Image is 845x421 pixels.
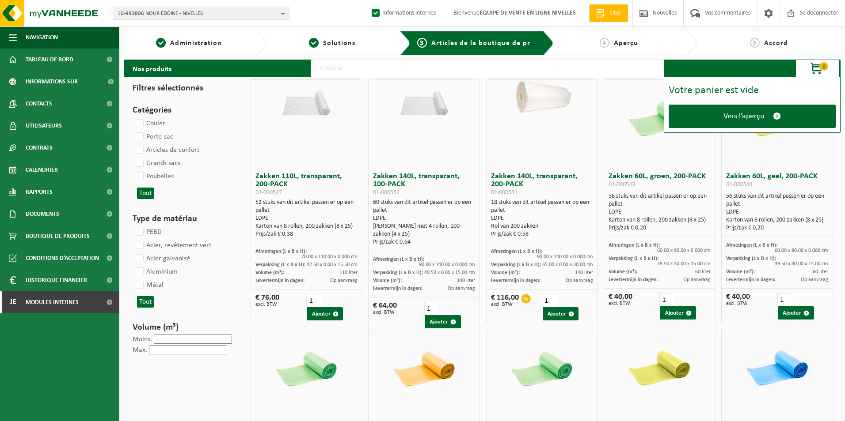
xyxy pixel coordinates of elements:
[609,301,632,306] span: excl. BTW
[269,80,344,117] img: 01-000547
[133,104,234,117] h3: Catégories
[255,214,358,222] div: LDPE
[387,330,462,405] img: 01-000549
[424,270,475,275] span: 40.50 x 0.00 x 15.00 cm
[726,277,775,282] span: Levertermijn in dagen:
[373,199,471,214] font: 60 stuks van dit artikel passen er op een pallet
[133,336,152,343] label: Moins.
[609,256,658,261] span: Verpakking (L x B x H):
[255,249,307,254] span: Afmetingen (L x B x H):
[609,243,660,248] span: Afmetingen (L x B x H):
[170,40,222,47] span: Administration
[695,269,711,274] span: 60 liter
[255,302,279,307] span: excl. BTW
[370,7,436,20] label: Informations internes
[609,269,637,274] span: Volume (m³):
[124,60,180,77] h2: Nos produits
[26,291,79,313] span: Modules internes
[255,172,342,196] font: Zakken 110L, transparant, 200-PACK
[255,278,305,283] span: Levertermijn in dagen:
[134,170,174,183] label: Poubelles
[26,181,53,203] span: Rapports
[26,159,58,181] span: Calendrier
[726,256,776,261] span: Verpakking (L x B x H):
[134,117,165,130] label: Couler
[726,301,750,306] span: excl. BTW
[255,189,282,196] span: 01-000547
[255,270,284,275] span: Volume (m³):
[589,4,628,22] a: Citer
[373,301,397,310] font: € 64,00
[542,262,593,267] span: 65.00 x 0.00 x 30.00 cm
[387,80,462,117] img: 01-000552
[609,208,711,216] div: LDPE
[491,222,593,230] div: Rol van 200 zakken
[417,38,427,48] span: 3
[491,293,519,302] font: € 116,00
[543,307,579,320] button: Ajouter
[118,7,278,20] span: 10-993806 NOUR EDDINE - NIVELLES
[600,38,609,48] span: 4
[134,226,162,239] label: PEBD
[726,172,818,188] font: Zakken 60L, geel, 200-PACK
[271,38,392,49] a: 2Solutions
[660,306,696,320] button: Ajouter
[778,306,814,320] button: Ajouter
[542,294,557,307] input: 1
[373,238,475,246] div: Prijs/zak € 0,64
[813,269,828,274] span: 60 liter
[137,188,154,199] button: Tout
[457,278,475,283] span: 140 liter
[566,278,593,283] span: Op aanvraag
[491,189,518,196] span: 01-000551
[417,38,536,49] a: 3Articles de la boutique de produits
[819,62,828,71] span: 0
[491,262,541,267] span: Verpakking (L x B x H):
[504,80,579,117] img: 01-000551
[609,172,706,188] font: Zakken 60L, groen, 200-PACK
[134,157,180,170] label: Grands sacs
[373,257,424,262] span: Afmetingen (L x B x H):
[26,137,53,159] span: Contrats
[430,319,448,325] font: Ajouter
[307,262,358,267] span: 42.50 x 0.00 x 15.50 cm
[783,310,801,316] font: Ajouter
[339,270,358,275] span: 110 liter
[491,172,578,196] font: Zakken 140L, transparant, 200-PACK
[312,311,331,317] font: Ajouter
[491,214,593,222] div: LDPE
[669,105,836,128] a: Vers l’aperçu
[491,270,520,275] span: Volume (m³):
[607,9,624,18] span: Citer
[764,40,788,47] span: Accord
[309,38,319,48] span: 2
[255,199,354,214] font: 52 stuks van dit artikel passen er op een pallet
[133,212,234,226] h3: Type de matériau
[26,71,102,93] span: Informations sur l’entreprise
[373,172,460,196] font: Zakken 140L, transparant, 100-PACK
[448,286,475,291] span: Op aanvraag
[373,214,475,222] div: LDPE
[255,293,279,302] font: € 76,00
[133,82,234,95] h3: Filtres sélectionnés
[622,329,697,404] img: 01-000554
[609,224,711,232] div: Prijs/zak € 0,20
[26,269,87,291] span: Historique financier
[133,346,147,353] label: Max.
[255,230,358,238] div: Prijs/zak € 0,38
[548,311,566,317] font: Ajouter
[373,222,475,238] div: [PERSON_NAME] met 4 rollen, 100 zakken (4 x 25)
[373,270,423,275] span: Verpakking (L x B x H):
[373,286,422,291] span: Levertermijn in dagen:
[491,230,593,238] div: Prijs/zak € 0,58
[683,277,711,282] span: Op aanvraag
[537,254,593,259] span: 90.00 x 140.00 x 0.000 cm
[491,302,519,307] span: excl. BTW
[134,239,211,252] label: Acier, revêtement vert
[133,321,234,334] h3: Volume (m³)
[26,115,62,137] span: Utilisateurs
[777,293,793,306] input: 1
[801,277,828,282] span: Op aanvraag
[659,293,675,306] input: 1
[726,208,828,216] div: LDPE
